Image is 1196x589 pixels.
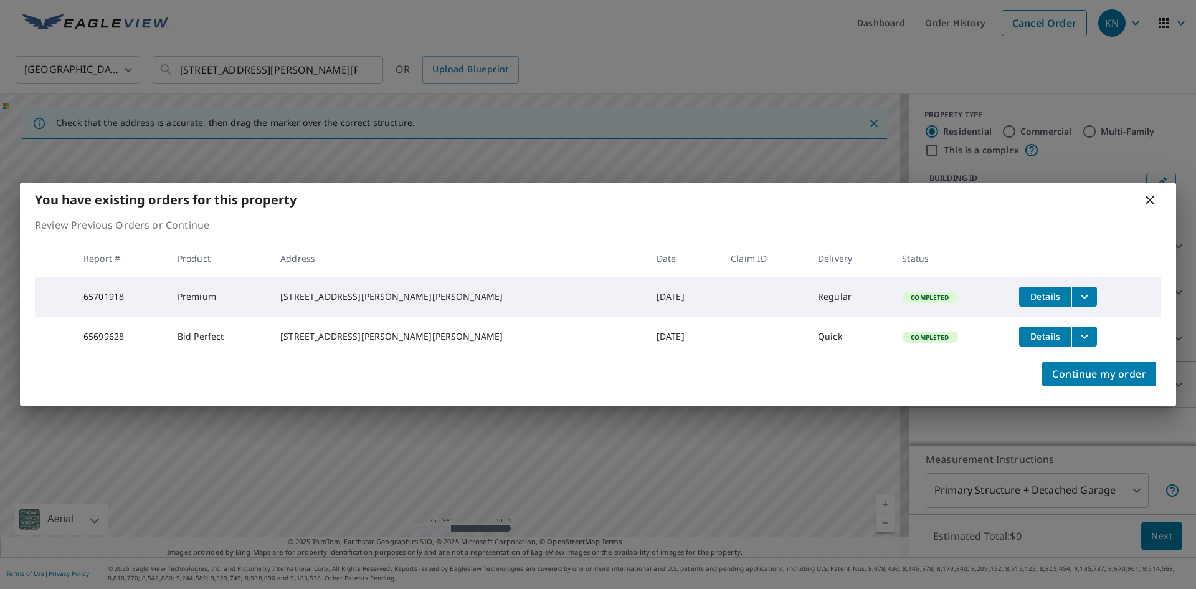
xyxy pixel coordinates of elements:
th: Delivery [808,240,892,277]
td: [DATE] [647,277,721,317]
button: detailsBtn-65699628 [1019,327,1071,347]
th: Address [270,240,647,277]
span: Continue my order [1052,365,1146,383]
button: Continue my order [1042,362,1156,386]
td: [DATE] [647,317,721,357]
th: Claim ID [721,240,808,277]
span: Details [1027,290,1064,302]
td: 65701918 [74,277,168,317]
span: Details [1027,330,1064,342]
button: filesDropdownBtn-65699628 [1071,327,1097,347]
span: Completed [903,333,956,342]
button: filesDropdownBtn-65701918 [1071,287,1097,307]
div: [STREET_ADDRESS][PERSON_NAME][PERSON_NAME] [280,330,637,343]
p: Review Previous Orders or Continue [35,218,1161,232]
td: Premium [168,277,270,317]
th: Date [647,240,721,277]
th: Status [892,240,1009,277]
td: Bid Perfect [168,317,270,357]
td: 65699628 [74,317,168,357]
td: Regular [808,277,892,317]
th: Product [168,240,270,277]
th: Report # [74,240,168,277]
b: You have existing orders for this property [35,191,297,208]
span: Completed [903,293,956,302]
button: detailsBtn-65701918 [1019,287,1071,307]
td: Quick [808,317,892,357]
div: [STREET_ADDRESS][PERSON_NAME][PERSON_NAME] [280,290,637,303]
